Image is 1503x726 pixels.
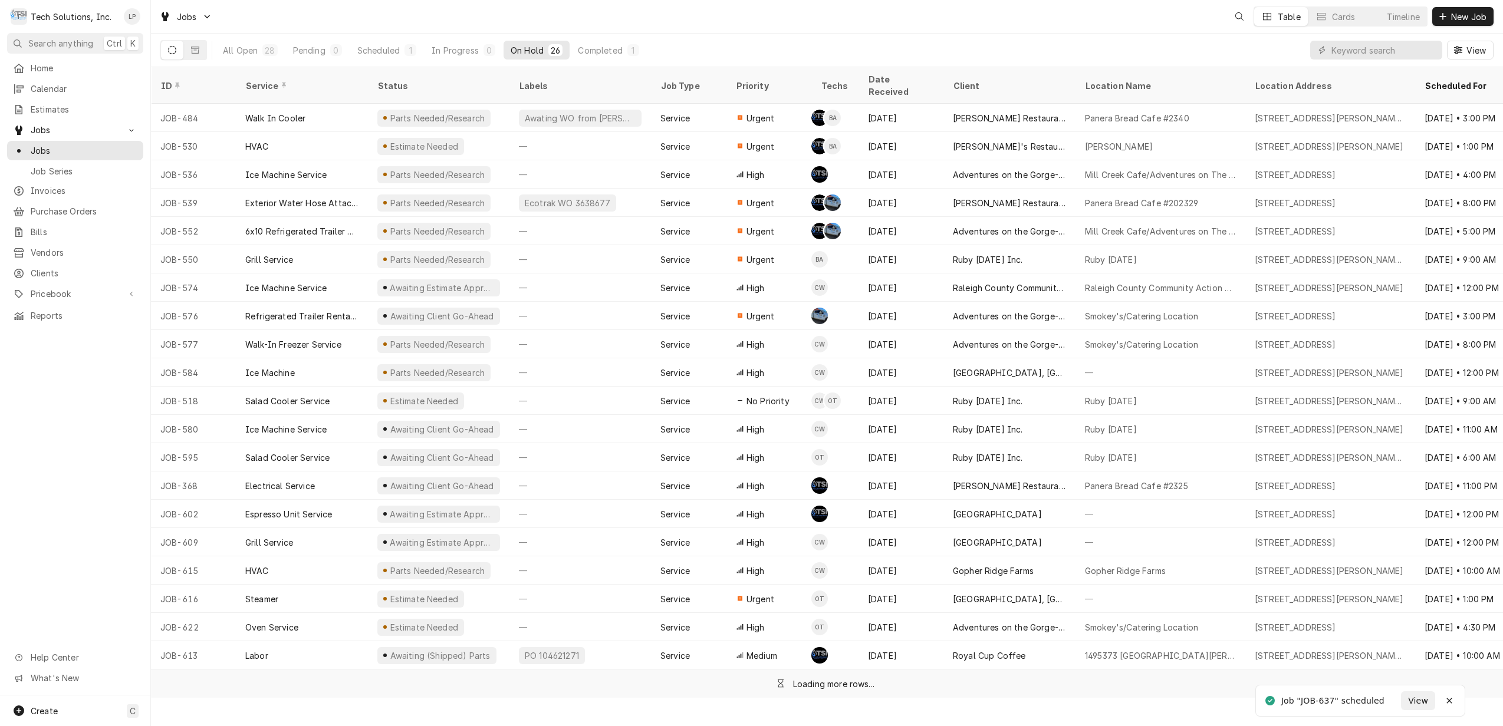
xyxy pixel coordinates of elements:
[811,421,828,437] div: CW
[660,451,690,464] div: Service
[746,423,765,435] span: High
[811,194,828,211] div: AF
[859,160,943,189] div: [DATE]
[811,166,828,183] div: Shaun Booth's Avatar
[245,395,330,407] div: Salad Cooler Service
[245,508,332,520] div: Espresso Unit Service
[824,110,841,126] div: Brian Alexander's Avatar
[859,556,943,585] div: [DATE]
[509,500,651,528] div: —
[1255,338,1336,351] div: [STREET_ADDRESS]
[7,202,143,221] a: Purchase Orders
[1255,310,1336,322] div: [STREET_ADDRESS]
[333,44,340,57] div: 0
[524,112,637,124] div: Awating WO from [PERSON_NAME] or [PERSON_NAME]
[1255,112,1406,124] div: [STREET_ADDRESS][PERSON_NAME][PERSON_NAME]
[509,217,651,245] div: —
[953,451,1023,464] div: Ruby [DATE] Inc.
[660,310,690,322] div: Service
[859,330,943,358] div: [DATE]
[551,44,560,57] div: 26
[509,471,651,500] div: —
[245,480,315,492] div: Electrical Service
[1331,41,1436,60] input: Keyword search
[7,58,143,78] a: Home
[389,310,495,322] div: Awaiting Client Go-Ahead
[953,80,1064,92] div: Client
[746,225,774,237] span: Urgent
[31,651,136,664] span: Help Center
[509,387,651,415] div: —
[1447,41,1494,60] button: View
[1230,7,1249,26] button: Open search
[1255,536,1336,549] div: [STREET_ADDRESS]
[31,82,137,95] span: Calendar
[1255,395,1406,407] div: [STREET_ADDRESS][PERSON_NAME][PERSON_NAME]
[953,395,1023,407] div: Ruby [DATE] Inc.
[811,138,828,154] div: AF
[7,284,143,303] a: Go to Pricebook
[811,279,828,296] div: Coleton Wallace's Avatar
[31,267,137,279] span: Clients
[245,169,327,181] div: Ice Machine Service
[151,273,236,302] div: JOB-574
[660,423,690,435] div: Service
[31,165,137,177] span: Job Series
[151,160,236,189] div: JOB-536
[7,33,143,54] button: Search anythingCtrlK
[1387,11,1420,23] div: Timeline
[7,141,143,160] a: Jobs
[1085,423,1137,435] div: Ruby [DATE]
[1085,169,1236,181] div: Mill Creek Cafe/Adventures on The Gorge
[1255,282,1404,294] div: [STREET_ADDRESS][PERSON_NAME]
[859,358,943,387] div: [DATE]
[953,225,1066,237] div: Adventures on the Gorge-Aramark Destinations
[811,194,828,211] div: Austin Fox's Avatar
[151,132,236,160] div: JOB-530
[859,302,943,330] div: [DATE]
[389,395,459,407] div: Estimate Needed
[811,223,828,239] div: AF
[245,310,359,322] div: Refrigerated Trailer Rental 7x16
[432,44,479,57] div: In Progress
[1255,451,1406,464] div: [STREET_ADDRESS][PERSON_NAME][PERSON_NAME]
[245,80,356,92] div: Service
[31,11,111,23] div: Tech Solutions, Inc.
[953,253,1023,266] div: Ruby [DATE] Inc.
[811,477,828,494] div: Shaun Booth's Avatar
[746,310,774,322] span: Urgent
[1255,423,1404,435] div: [STREET_ADDRESS][PERSON_NAME]
[265,44,275,57] div: 28
[407,44,414,57] div: 1
[746,253,774,266] span: Urgent
[389,508,495,520] div: Awaiting Estimate Approval
[953,423,1023,435] div: Ruby [DATE] Inc.
[1332,11,1356,23] div: Cards
[1085,282,1236,294] div: Raleigh County Community Action Association
[7,100,143,119] a: Estimates
[509,302,651,330] div: —
[1085,480,1188,492] div: Panera Bread Cafe #2325
[811,138,828,154] div: Austin Fox's Avatar
[509,330,651,358] div: —
[746,395,790,407] span: No Priority
[660,197,690,209] div: Service
[389,480,495,492] div: Awaiting Client Go-Ahead
[31,288,120,300] span: Pricebook
[7,120,143,140] a: Go to Jobs
[389,423,495,435] div: Awaiting Client Go-Ahead
[389,536,495,549] div: Awaiting Estimate Approval
[824,110,841,126] div: BA
[223,44,258,57] div: All Open
[859,132,943,160] div: [DATE]
[151,245,236,273] div: JOB-550
[746,169,765,181] span: High
[31,62,137,74] span: Home
[821,80,849,92] div: Techs
[509,415,651,443] div: —
[377,80,498,92] div: Status
[660,536,690,549] div: Service
[1076,500,1245,528] div: —
[811,449,828,466] div: Otis Tooley's Avatar
[953,169,1066,181] div: Adventures on the Gorge-Aramark Destinations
